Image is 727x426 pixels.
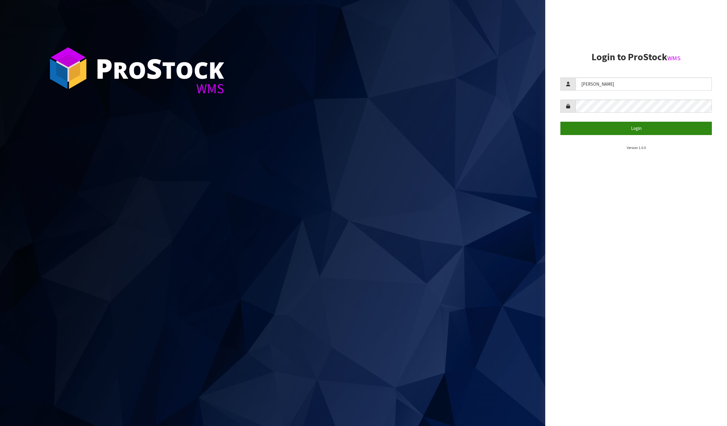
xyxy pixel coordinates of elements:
span: P [95,50,113,87]
small: Version 1.0.0 [627,145,646,150]
img: ProStock Cube [45,45,91,91]
input: Username [576,78,712,91]
button: Login [560,122,712,135]
div: ro tock [95,54,224,82]
span: S [146,50,162,87]
small: WMS [667,54,681,62]
div: WMS [95,82,224,95]
h2: Login to ProStock [560,52,712,62]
